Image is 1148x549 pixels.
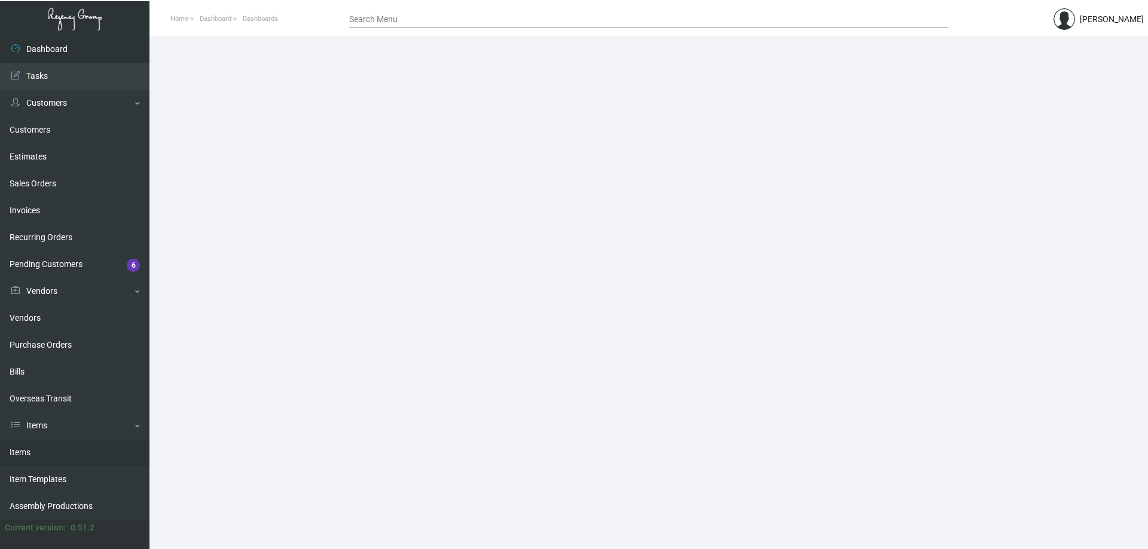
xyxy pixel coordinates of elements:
[1080,13,1144,26] div: [PERSON_NAME]
[1054,8,1075,30] img: admin@bootstrapmaster.com
[243,15,278,23] span: Dashboards
[71,522,94,534] div: 0.51.2
[5,522,66,534] div: Current version:
[170,15,188,23] span: Home
[200,15,231,23] span: Dashboard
